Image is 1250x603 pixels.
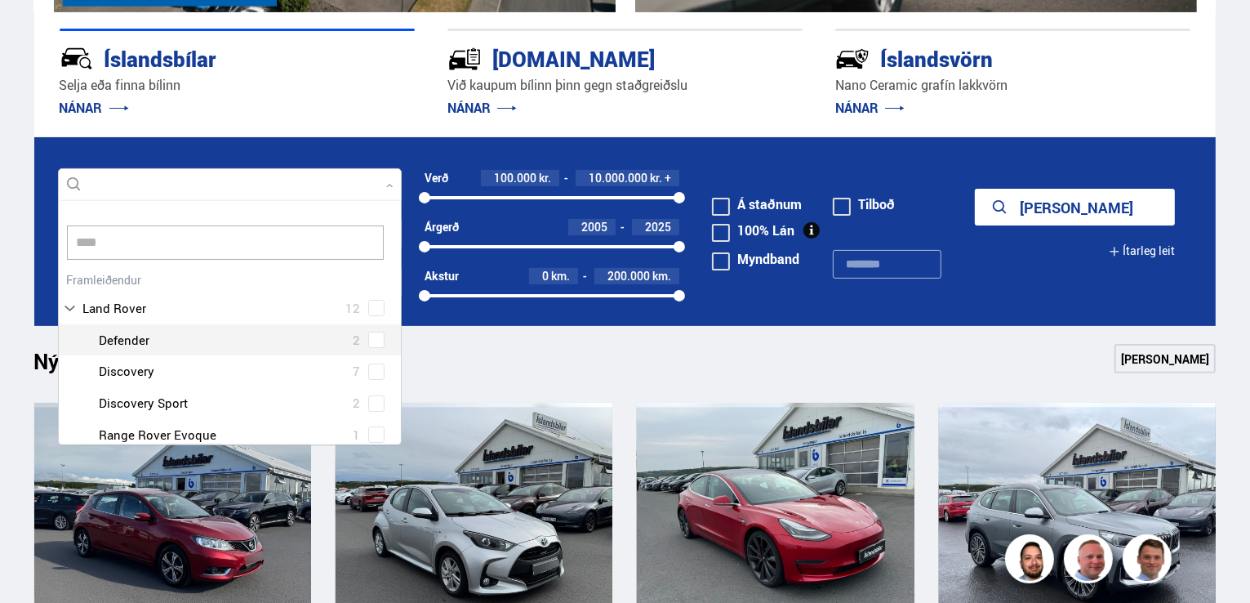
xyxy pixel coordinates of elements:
label: 100% Lán [712,224,794,237]
a: NÁNAR [60,99,129,117]
button: [PERSON_NAME] [975,189,1175,226]
span: Land Rover [83,297,147,320]
img: JRvxyua_JYH6wB4c.svg [60,42,94,76]
span: 0 [542,268,549,284]
span: 7 [353,360,360,383]
button: Ítarleg leit [1109,233,1175,270]
h1: Nýtt á skrá [34,349,165,383]
span: km. [652,270,671,283]
div: Íslandsvörn [835,43,1132,72]
span: 2 [353,328,360,352]
span: 100.000 [494,170,536,185]
span: 10.000.000 [589,170,647,185]
span: 1 [353,423,360,447]
span: kr. [539,172,551,185]
span: 2 [353,391,360,415]
div: Íslandsbílar [60,43,357,72]
p: Við kaupum bílinn þinn gegn staðgreiðslu [447,76,803,95]
a: NÁNAR [447,99,517,117]
img: FbJEzSuNWCJXmdc-.webp [1125,537,1174,586]
label: Á staðnum [712,198,802,211]
span: 200.000 [607,268,650,284]
div: Akstur [425,270,459,283]
div: Verð [425,172,448,185]
label: Myndband [712,252,799,266]
img: -Svtn6bYgwAsiwNX.svg [835,42,870,76]
p: Selja eða finna bílinn [60,76,415,95]
div: Árgerð [425,221,459,234]
img: siFngHWaQ9KaOqBr.png [1066,537,1115,586]
button: Opna LiveChat spjallviðmót [13,7,62,56]
span: 2005 [581,219,607,234]
label: Tilboð [833,198,895,211]
img: nhp88E3Fdnt1Opn2.png [1008,537,1056,586]
span: km. [551,270,570,283]
div: [DOMAIN_NAME] [447,43,745,72]
span: + [665,172,671,185]
img: tr5P-W3DuiFaO7aO.svg [447,42,482,76]
span: 2025 [645,219,671,234]
span: kr. [650,172,662,185]
a: NÁNAR [835,99,905,117]
a: [PERSON_NAME] [1114,344,1216,373]
span: 12 [345,297,360,320]
p: Nano Ceramic grafín lakkvörn [835,76,1190,95]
